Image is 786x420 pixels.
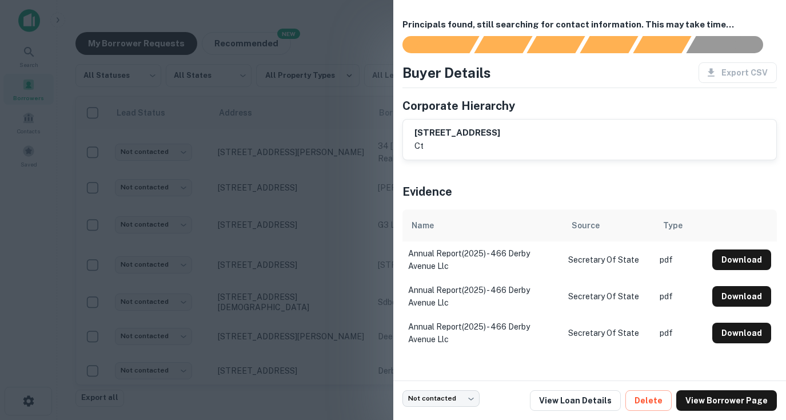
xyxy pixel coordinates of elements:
div: Your request is received and processing... [474,36,532,53]
th: Type [654,209,707,241]
div: Source [572,219,600,232]
div: Sending borrower request to AI... [389,36,474,53]
div: Principals found, still searching for contact information. This may take time... [633,36,691,53]
h4: Buyer Details [402,62,491,83]
h6: Principals found, still searching for contact information. This may take time... [402,18,777,31]
td: annual report(2025) - 466 derby avenue llc [402,278,562,315]
a: View Loan Details [530,390,621,411]
div: Principals found, AI now looking for contact information... [580,36,639,53]
td: annual report(2025) - 466 derby avenue llc [402,315,562,351]
td: annual report(2025) - 466 derby avenue llc [402,241,562,278]
a: View Borrower Page [676,390,777,411]
div: scrollable content [402,209,777,351]
td: pdf [654,278,707,315]
td: Secretary of State [562,315,654,351]
th: Name [402,209,562,241]
h6: [STREET_ADDRESS] [414,126,500,140]
div: AI fulfillment process complete. [687,36,777,53]
div: Documents found, AI parsing details... [527,36,585,53]
button: Download [712,323,771,343]
button: Delete [625,390,672,411]
h5: Corporate Hierarchy [402,97,515,114]
iframe: Chat Widget [729,328,786,383]
th: Source [562,209,654,241]
td: pdf [654,241,707,278]
button: Download [712,249,771,270]
button: Download [712,286,771,307]
div: Not contacted [402,390,480,407]
p: ct [414,139,500,153]
td: Secretary of State [562,278,654,315]
div: Name [412,219,434,232]
td: pdf [654,315,707,351]
h5: Evidence [402,183,452,200]
td: Secretary of State [562,241,654,278]
div: Type [663,219,683,232]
